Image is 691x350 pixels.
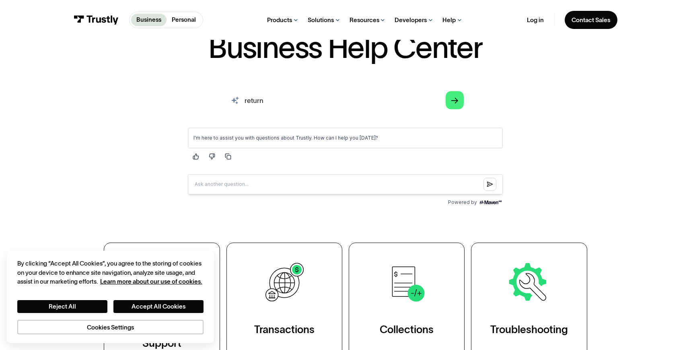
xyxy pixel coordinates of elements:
[6,53,321,73] input: Question box
[297,78,321,84] img: Maven AGI Logo
[172,15,196,25] p: Personal
[350,16,379,24] div: Resources
[220,86,471,114] form: Search
[490,323,568,336] div: Troubleshooting
[12,14,316,20] p: I'm here to assist you with questions about Trustly. How can I help you [DATE]?
[380,323,434,336] div: Collections
[302,57,315,70] button: Submit question
[17,259,204,334] div: Privacy
[527,16,544,24] a: Log in
[100,278,202,285] a: More information about your privacy, opens in a new tab
[113,300,204,313] button: Accept All Cookies
[17,300,107,313] button: Reject All
[254,323,315,336] div: Transactions
[395,16,427,24] div: Developers
[136,15,161,25] p: Business
[131,14,167,26] a: Business
[17,259,204,286] div: By clicking “Accept All Cookies”, you agree to the storing of cookies on your device to enhance s...
[208,32,483,62] h1: Business Help Center
[267,16,292,24] div: Products
[442,16,456,24] div: Help
[7,251,214,343] div: Cookie banner
[267,78,296,84] span: Powered by
[572,16,610,24] div: Contact Sales
[308,16,334,24] div: Solutions
[17,320,204,334] button: Cookies Settings
[74,15,119,25] img: Trustly Logo
[220,86,471,114] input: search
[167,14,201,26] a: Personal
[565,11,617,29] a: Contact Sales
